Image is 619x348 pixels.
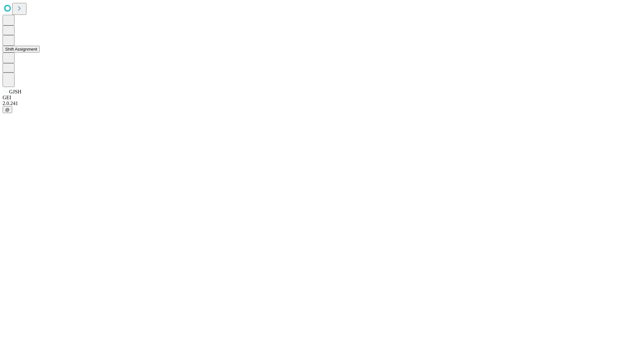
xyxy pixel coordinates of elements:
div: 2.0.241 [3,101,616,106]
button: Shift Assignment [3,46,40,53]
div: GEI [3,95,616,101]
button: @ [3,106,12,113]
span: @ [5,107,10,112]
span: GJSH [9,89,21,94]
